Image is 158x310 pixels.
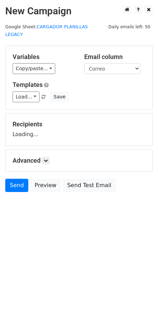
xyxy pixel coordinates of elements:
a: Copy/paste... [13,63,55,74]
a: Load... [13,91,39,102]
a: Send Test Email [63,179,116,192]
h5: Variables [13,53,74,61]
a: Preview [30,179,61,192]
a: Daily emails left: 50 [106,24,153,29]
button: Save [50,91,69,102]
h5: Email column [84,53,145,61]
h5: Advanced [13,157,145,164]
small: Google Sheet: [5,24,88,37]
a: Templates [13,81,43,88]
a: CARGADOR PLANILLAS LEGACY [5,24,88,37]
h5: Recipients [13,120,145,128]
div: Loading... [13,120,145,139]
a: Send [5,179,28,192]
h2: New Campaign [5,5,153,17]
span: Daily emails left: 50 [106,23,153,31]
